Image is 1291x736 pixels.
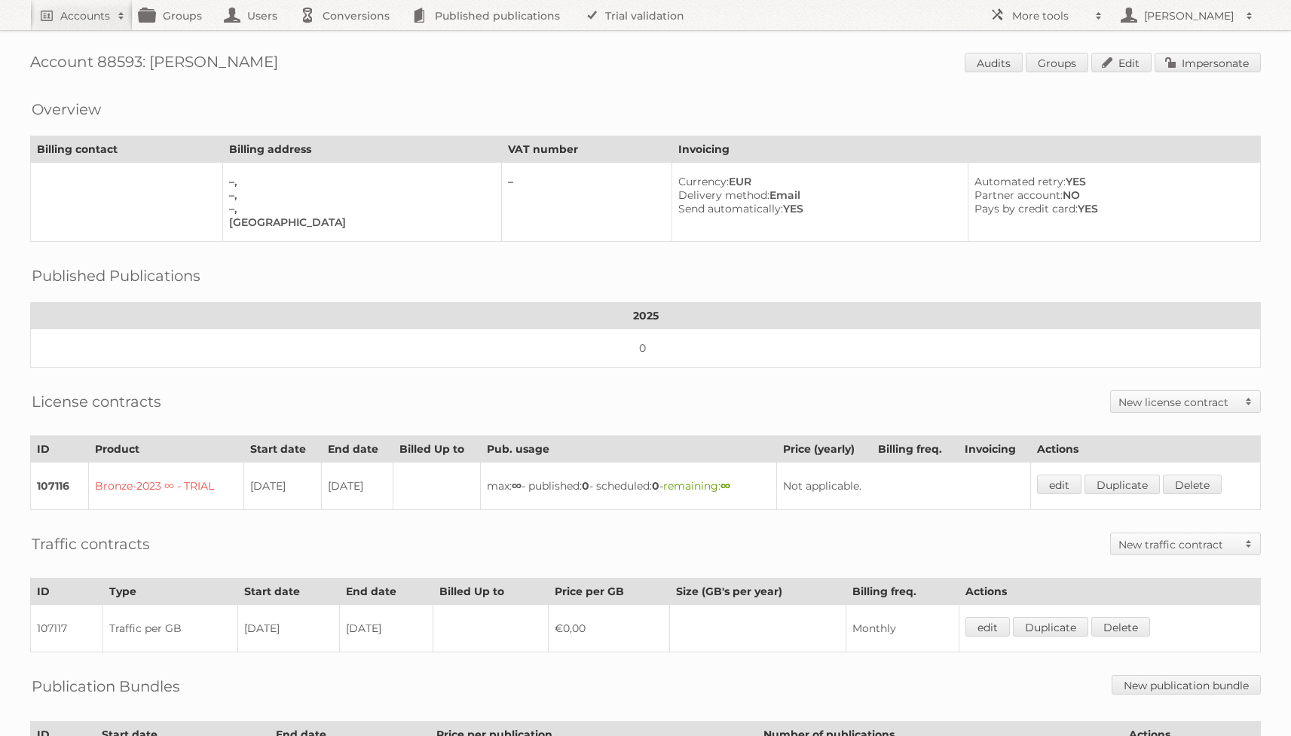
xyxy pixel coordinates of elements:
[678,175,729,188] span: Currency:
[238,579,340,605] th: Start date
[433,579,548,605] th: Billed Up to
[31,579,103,605] th: ID
[959,579,1261,605] th: Actions
[512,479,522,493] strong: ∞
[31,463,89,510] td: 107116
[229,202,489,215] div: –,
[1140,8,1238,23] h2: [PERSON_NAME]
[321,463,393,510] td: [DATE]
[672,136,1260,163] th: Invoicing
[548,605,669,652] td: €0,00
[88,436,244,463] th: Product
[974,188,1249,202] div: NO
[481,436,777,463] th: Pub. usage
[1091,53,1152,72] a: Edit
[238,605,340,652] td: [DATE]
[1118,537,1237,552] h2: New traffic contract
[393,436,480,463] th: Billed Up to
[31,605,103,652] td: 107117
[548,579,669,605] th: Price per GB
[481,463,777,510] td: max: - published: - scheduled: -
[1237,533,1260,554] span: Toggle
[1118,395,1237,410] h2: New license contract
[678,202,783,215] span: Send automatically:
[31,436,89,463] th: ID
[1111,533,1260,554] a: New traffic contract
[1013,617,1088,637] a: Duplicate
[959,436,1031,463] th: Invoicing
[965,617,1010,637] a: edit
[1112,675,1261,695] a: New publication bundle
[339,605,433,652] td: [DATE]
[88,463,244,510] td: Bronze-2023 ∞ - TRIAL
[32,533,150,555] h2: Traffic contracts
[974,188,1063,202] span: Partner account:
[669,579,846,605] th: Size (GB's per year)
[1155,53,1261,72] a: Impersonate
[678,188,769,202] span: Delivery method:
[1091,617,1150,637] a: Delete
[1163,475,1222,494] a: Delete
[321,436,393,463] th: End date
[678,188,956,202] div: Email
[872,436,959,463] th: Billing freq.
[582,479,589,493] strong: 0
[678,202,956,215] div: YES
[776,436,871,463] th: Price (yearly)
[1037,475,1081,494] a: edit
[1111,391,1260,412] a: New license contract
[1031,436,1261,463] th: Actions
[229,215,489,229] div: [GEOGRAPHIC_DATA]
[974,202,1249,215] div: YES
[32,390,161,413] h2: License contracts
[229,188,489,202] div: –,
[1012,8,1088,23] h2: More tools
[652,479,659,493] strong: 0
[965,53,1023,72] a: Audits
[32,264,200,287] h2: Published Publications
[846,579,959,605] th: Billing freq.
[678,175,956,188] div: EUR
[244,463,322,510] td: [DATE]
[229,175,489,188] div: –,
[501,136,672,163] th: VAT number
[103,605,238,652] td: Traffic per GB
[32,675,180,698] h2: Publication Bundles
[1026,53,1088,72] a: Groups
[501,163,672,242] td: –
[846,605,959,652] td: Monthly
[663,479,730,493] span: remaining:
[720,479,730,493] strong: ∞
[31,303,1261,329] th: 2025
[974,175,1249,188] div: YES
[60,8,110,23] h2: Accounts
[244,436,322,463] th: Start date
[1085,475,1160,494] a: Duplicate
[31,136,223,163] th: Billing contact
[31,329,1261,368] td: 0
[974,202,1078,215] span: Pays by credit card:
[339,579,433,605] th: End date
[30,53,1261,75] h1: Account 88593: [PERSON_NAME]
[776,463,1030,510] td: Not applicable.
[103,579,238,605] th: Type
[974,175,1066,188] span: Automated retry:
[1237,391,1260,412] span: Toggle
[32,98,101,121] h2: Overview
[222,136,501,163] th: Billing address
